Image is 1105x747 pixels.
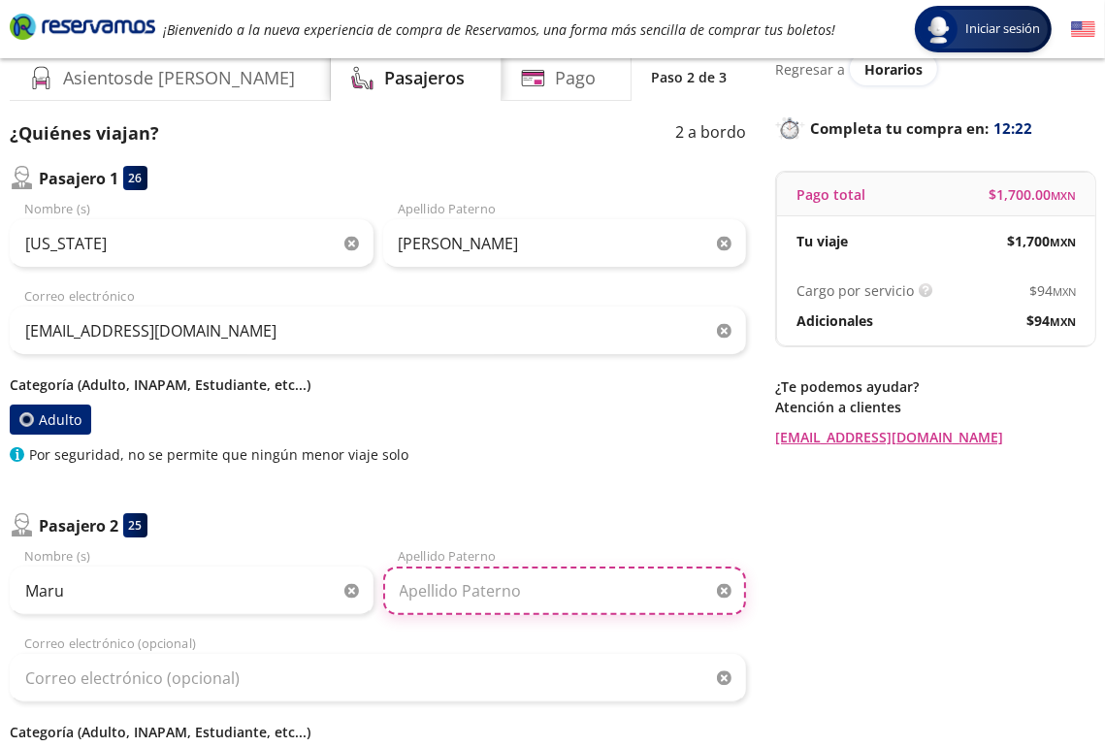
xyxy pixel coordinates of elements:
[796,231,848,251] p: Tu viaje
[39,514,118,537] p: Pasajero 2
[384,65,465,91] h4: Pasajeros
[10,567,374,615] input: Nombre (s)
[1071,17,1095,42] button: English
[10,405,91,435] label: Adulto
[675,120,746,146] p: 2 a bordo
[10,12,155,47] a: Brand Logo
[1053,284,1076,299] small: MXN
[775,59,845,80] p: Regresar a
[989,184,1076,205] span: $ 1,700.00
[1029,280,1076,301] span: $ 94
[958,19,1048,39] span: Iniciar sesión
[775,114,1095,142] p: Completa tu compra en :
[775,427,1095,447] a: [EMAIL_ADDRESS][DOMAIN_NAME]
[39,167,118,190] p: Pasajero 1
[1050,314,1076,329] small: MXN
[383,567,747,615] input: Apellido Paterno
[10,219,374,268] input: Nombre (s)
[10,654,746,702] input: Correo electrónico (opcional)
[864,60,923,79] span: Horarios
[992,634,1086,728] iframe: Messagebird Livechat Widget
[555,65,596,91] h4: Pago
[796,310,873,331] p: Adicionales
[775,52,1095,85] div: Regresar a ver horarios
[10,12,155,41] i: Brand Logo
[63,65,295,91] h4: Asientos de [PERSON_NAME]
[1051,188,1076,203] small: MXN
[123,513,147,537] div: 25
[163,20,835,39] em: ¡Bienvenido a la nueva experiencia de compra de Reservamos, una forma más sencilla de comprar tus...
[1026,310,1076,331] span: $ 94
[10,374,746,395] p: Categoría (Adulto, INAPAM, Estudiante, etc...)
[1007,231,1076,251] span: $ 1,700
[123,166,147,190] div: 26
[383,219,747,268] input: Apellido Paterno
[775,397,1095,417] p: Atención a clientes
[29,444,408,465] p: Por seguridad, no se permite que ningún menor viaje solo
[1050,235,1076,249] small: MXN
[796,184,865,205] p: Pago total
[10,722,746,742] p: Categoría (Adulto, INAPAM, Estudiante, etc...)
[775,376,1095,397] p: ¿Te podemos ayudar?
[10,120,159,146] p: ¿Quiénes viajan?
[10,307,746,355] input: Correo electrónico
[993,117,1032,140] span: 12:22
[796,280,914,301] p: Cargo por servicio
[651,67,727,87] p: Paso 2 de 3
